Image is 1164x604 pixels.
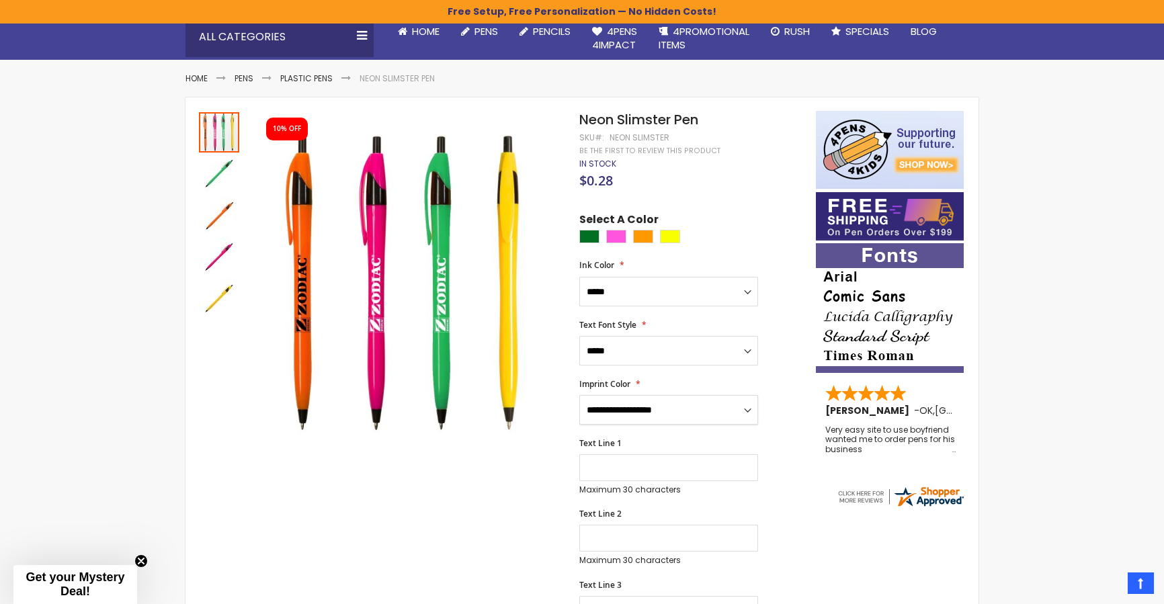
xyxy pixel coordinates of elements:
[199,154,239,194] img: Neon Slimster Pen
[579,132,604,143] strong: SKU
[1053,568,1164,604] iframe: Google Customer Reviews
[199,196,239,236] img: Neon Slimster Pen
[821,17,900,46] a: Specials
[581,17,648,60] a: 4Pens4impact
[579,259,614,271] span: Ink Color
[199,237,239,277] img: Neon Slimster Pen
[633,230,653,243] div: Orange
[579,171,613,189] span: $0.28
[579,508,622,519] span: Text Line 2
[579,110,698,129] span: Neon Slimster Pen
[816,192,964,241] img: Free shipping on orders over $199
[579,158,616,169] span: In stock
[579,484,758,495] p: Maximum 30 characters
[360,73,435,84] li: Neon Slimster Pen
[185,17,374,57] div: All Categories
[134,554,148,568] button: Close teaser
[13,565,137,604] div: Get your Mystery Deal!Close teaser
[579,230,599,243] div: Green
[784,24,810,38] span: Rush
[816,111,964,189] img: 4pens 4 kids
[273,124,301,134] div: 10% OFF
[199,277,239,319] div: Neon Slimster Pen
[474,24,498,38] span: Pens
[836,500,965,511] a: 4pens.com certificate URL
[199,236,241,277] div: Neon Slimster Pen
[199,111,241,153] div: Neon Slimster Pen
[199,153,241,194] div: Neon Slimster Pen
[911,24,937,38] span: Blog
[26,570,124,598] span: Get your Mystery Deal!
[254,130,561,437] img: Neon Slimster Pen
[280,73,333,84] a: Plastic Pens
[579,212,659,230] span: Select A Color
[648,17,760,60] a: 4PROMOTIONALITEMS
[914,404,1034,417] span: - ,
[935,404,1034,417] span: [GEOGRAPHIC_DATA]
[579,437,622,449] span: Text Line 1
[660,230,680,243] div: Yellow
[825,404,914,417] span: [PERSON_NAME]
[836,484,965,509] img: 4pens.com widget logo
[450,17,509,46] a: Pens
[659,24,749,52] span: 4PROMOTIONAL ITEMS
[825,425,956,454] div: Very easy site to use boyfriend wanted me to order pens for his business
[579,319,636,331] span: Text Font Style
[235,73,253,84] a: Pens
[185,73,208,84] a: Home
[610,132,669,143] div: Neon Slimster
[533,24,571,38] span: Pencils
[579,159,616,169] div: Availability
[816,243,964,373] img: font-personalization-examples
[387,17,450,46] a: Home
[845,24,889,38] span: Specials
[579,579,622,591] span: Text Line 3
[760,17,821,46] a: Rush
[579,555,758,566] p: Maximum 30 characters
[579,146,720,156] a: Be the first to review this product
[509,17,581,46] a: Pencils
[592,24,637,52] span: 4Pens 4impact
[579,378,630,390] span: Imprint Color
[199,279,239,319] img: Neon Slimster Pen
[900,17,948,46] a: Blog
[606,230,626,243] div: Pink
[919,404,933,417] span: OK
[412,24,440,38] span: Home
[199,194,241,236] div: Neon Slimster Pen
